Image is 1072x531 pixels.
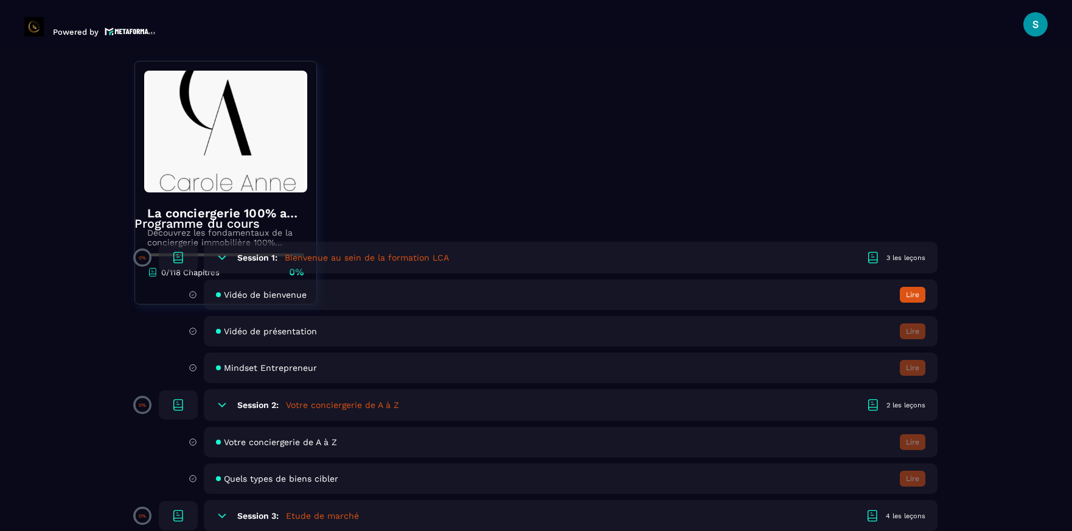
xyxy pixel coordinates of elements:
[105,26,156,37] img: logo
[134,215,938,232] p: Programme du cours
[139,513,146,519] p: 0%
[147,228,304,247] p: Découvrez les fondamentaux de la conciergerie immobilière 100% automatisée. Cette formation est c...
[286,510,359,522] h5: Etude de marché
[147,205,304,222] h4: La conciergerie 100% automatisée
[237,400,279,410] h6: Session 2:
[285,251,449,264] h5: Bienvenue au sein de la formation LCA
[237,511,279,521] h6: Session 3:
[161,268,220,277] p: 0/118 Chapitres
[900,323,925,339] button: Lire
[900,287,925,303] button: Lire
[224,326,317,336] span: Vidéo de présentation
[53,27,99,37] p: Powered by
[886,253,925,262] div: 3 les leçons
[224,474,338,484] span: Quels types de biens cibler
[139,403,146,408] p: 0%
[900,471,925,487] button: Lire
[286,399,399,411] h5: Votre conciergerie de A à Z
[886,401,925,410] div: 2 les leçons
[224,363,317,373] span: Mindset Entrepreneur
[24,17,44,37] img: logo-branding
[886,512,925,521] div: 4 les leçons
[224,290,307,300] span: Vidéo de bienvenue
[139,255,146,261] p: 0%
[144,71,307,192] img: banner
[900,434,925,450] button: Lire
[237,253,277,262] h6: Session 1:
[224,437,337,447] span: Votre conciergerie de A à Z
[900,360,925,376] button: Lire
